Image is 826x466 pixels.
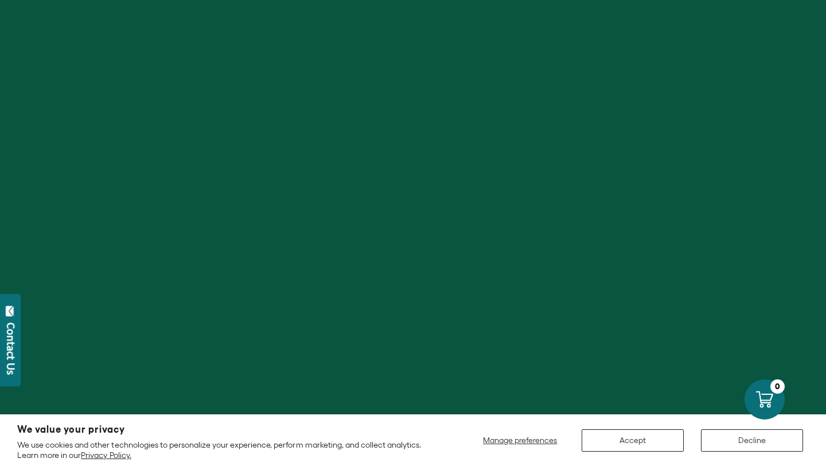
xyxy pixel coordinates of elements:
button: Manage preferences [476,429,564,452]
span: Manage preferences [483,436,557,445]
button: Decline [701,429,803,452]
button: Accept [582,429,684,452]
div: 0 [770,379,785,394]
p: We use cookies and other technologies to personalize your experience, perform marketing, and coll... [17,440,437,460]
h2: We value your privacy [17,425,437,434]
a: Privacy Policy. [81,451,131,460]
div: Contact Us [5,323,17,375]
